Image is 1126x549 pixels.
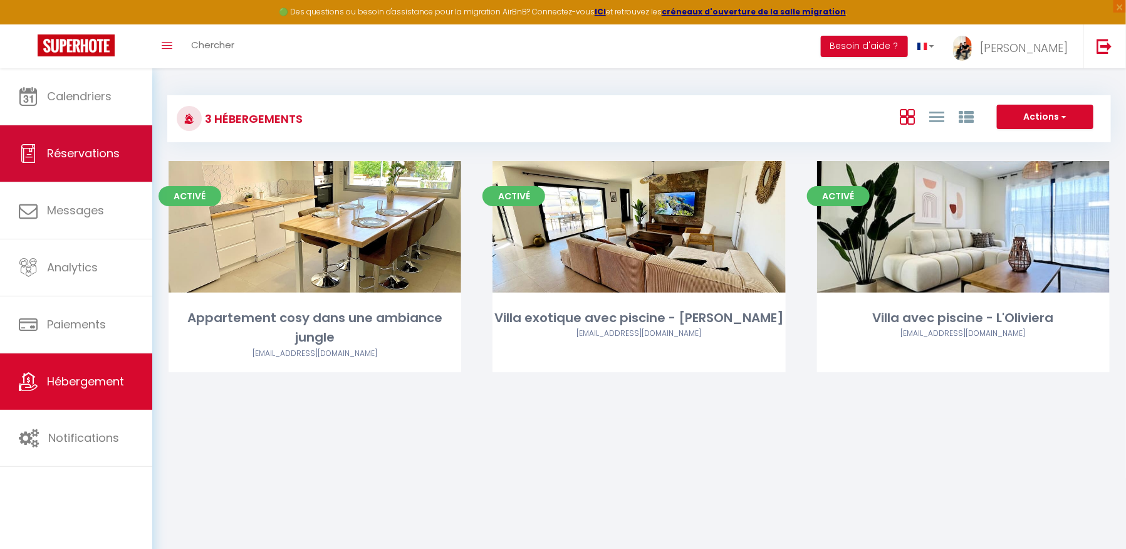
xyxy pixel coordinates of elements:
[202,105,303,133] h3: 3 Hébergements
[482,186,545,206] span: Activé
[493,328,785,340] div: Airbnb
[159,186,221,206] span: Activé
[47,145,120,161] span: Réservations
[169,308,461,348] div: Appartement cosy dans une ambiance jungle
[47,88,112,104] span: Calendriers
[38,34,115,56] img: Super Booking
[47,374,124,389] span: Hébergement
[493,308,785,328] div: Villa exotique avec piscine - [PERSON_NAME]
[595,6,606,17] a: ICI
[900,106,915,127] a: Vue en Box
[169,348,461,360] div: Airbnb
[182,24,244,68] a: Chercher
[47,316,106,332] span: Paiements
[662,6,846,17] a: créneaux d'ouverture de la salle migration
[821,36,908,57] button: Besoin d'aide ?
[191,38,234,51] span: Chercher
[47,259,98,275] span: Analytics
[929,106,944,127] a: Vue en Liste
[953,36,972,61] img: ...
[817,308,1110,328] div: Villa avec piscine - L'Oliviera
[959,106,974,127] a: Vue par Groupe
[48,430,119,446] span: Notifications
[1097,38,1112,54] img: logout
[997,105,1093,130] button: Actions
[47,202,104,218] span: Messages
[10,5,48,43] button: Ouvrir le widget de chat LiveChat
[980,40,1068,56] span: [PERSON_NAME]
[944,24,1083,68] a: ... [PERSON_NAME]
[817,328,1110,340] div: Airbnb
[807,186,870,206] span: Activé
